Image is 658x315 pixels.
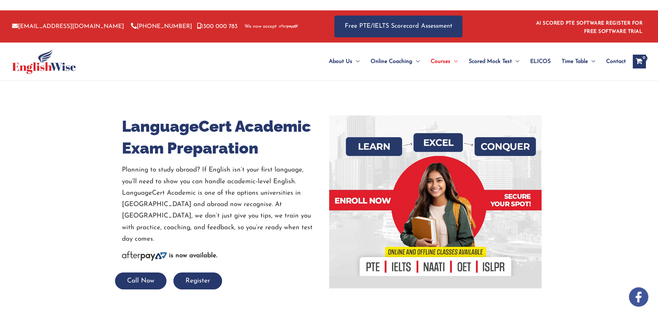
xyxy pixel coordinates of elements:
a: Free PTE/IELTS Scorecard Assessment [334,16,462,37]
img: white-facebook.png [629,287,648,307]
a: Call Now [115,278,166,284]
h1: LanguageCert Academic Exam Preparation [122,115,324,159]
a: Register [173,278,222,284]
button: Register [173,272,222,289]
a: [PHONE_NUMBER] [131,24,192,29]
a: About UsMenu Toggle [323,49,365,74]
aside: Header Widget 1 [532,15,646,38]
a: Contact [601,49,626,74]
span: Menu Toggle [588,49,595,74]
span: Menu Toggle [450,49,458,74]
a: AI SCORED PTE SOFTWARE REGISTER FOR FREE SOFTWARE TRIAL [536,21,643,34]
span: About Us [329,49,352,74]
span: Scored Mock Test [469,49,512,74]
a: Scored Mock TestMenu Toggle [463,49,525,74]
img: Afterpay-Logo [279,25,298,28]
p: Planning to study abroad? If English isn’t your first language, you’ll need to show you can handl... [122,164,324,245]
span: Online Coaching [371,49,412,74]
a: Online CoachingMenu Toggle [365,49,425,74]
a: Time TableMenu Toggle [556,49,601,74]
b: is now available. [169,252,217,259]
button: Call Now [115,272,166,289]
span: Menu Toggle [352,49,360,74]
a: 1300 000 783 [197,24,238,29]
span: ELICOS [530,49,551,74]
nav: Site Navigation: Main Menu [312,49,626,74]
img: Afterpay-Logo [122,251,167,261]
img: cropped-ew-logo [12,49,76,74]
a: View Shopping Cart, empty [633,55,646,68]
span: Menu Toggle [412,49,420,74]
span: Contact [606,49,626,74]
span: Time Table [562,49,588,74]
span: We now accept [245,23,277,30]
a: [EMAIL_ADDRESS][DOMAIN_NAME] [12,24,124,29]
a: ELICOS [525,49,556,74]
span: Courses [431,49,450,74]
span: Menu Toggle [512,49,519,74]
a: CoursesMenu Toggle [425,49,463,74]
